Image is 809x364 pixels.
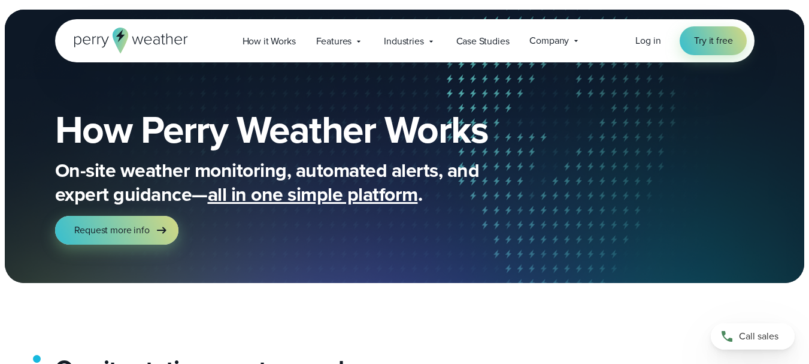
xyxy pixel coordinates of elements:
[55,158,534,206] p: On-site weather monitoring, automated alerts, and expert guidance— .
[680,26,747,55] a: Try it free
[208,180,418,209] span: all in one simple platform
[74,223,150,237] span: Request more info
[694,34,732,48] span: Try it free
[635,34,660,47] span: Log in
[456,34,510,49] span: Case Studies
[711,323,795,350] a: Call sales
[446,29,520,53] a: Case Studies
[55,110,575,149] h1: How Perry Weather Works
[384,34,423,49] span: Industries
[739,329,778,344] span: Call sales
[316,34,352,49] span: Features
[635,34,660,48] a: Log in
[243,34,296,49] span: How it Works
[232,29,306,53] a: How it Works
[529,34,569,48] span: Company
[55,216,178,245] a: Request more info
